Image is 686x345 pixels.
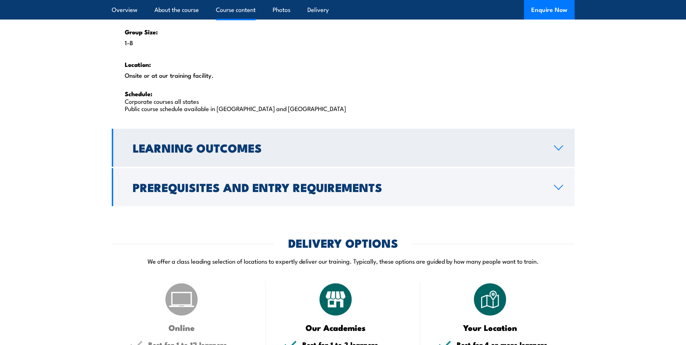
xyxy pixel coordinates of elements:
[112,257,575,265] p: We offer a class leading selection of locations to expertly deliver our training. Typically, thes...
[288,238,398,248] h2: DELIVERY OPTIONS
[133,182,542,192] h2: Prerequisites and Entry Requirements
[125,27,158,37] strong: Group Size:
[130,323,234,332] h3: Online
[125,90,562,112] p: Corporate courses all states Public course schedule available in [GEOGRAPHIC_DATA] and [GEOGRAPHI...
[438,323,542,332] h3: Your Location
[125,89,152,98] strong: Schedule:
[112,129,575,167] a: Learning Outcomes
[125,60,151,69] strong: Location:
[284,323,388,332] h3: Our Academies
[133,142,542,153] h2: Learning Outcomes
[112,168,575,206] a: Prerequisites and Entry Requirements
